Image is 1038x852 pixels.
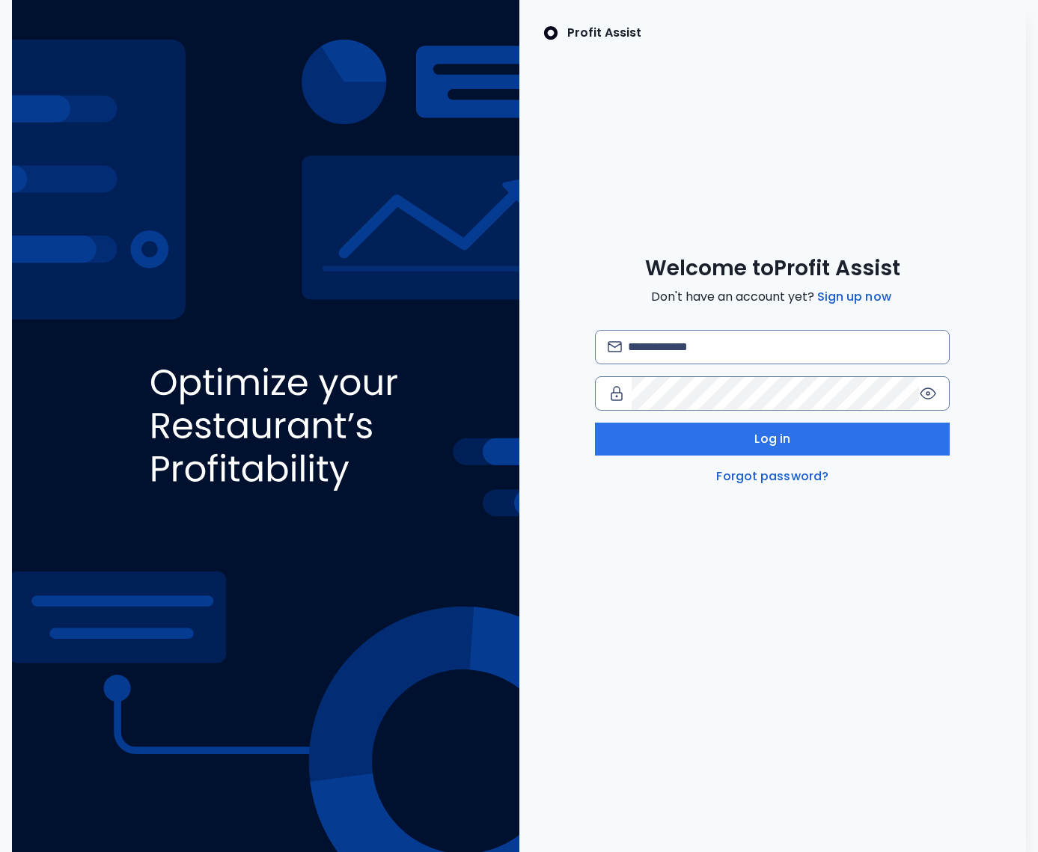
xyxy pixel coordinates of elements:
a: Forgot password? [713,468,831,485]
span: Welcome to Profit Assist [645,255,900,282]
p: Profit Assist [567,24,641,42]
img: SpotOn Logo [543,24,558,42]
button: Log in [595,423,950,456]
a: Sign up now [814,288,894,306]
span: Log in [754,430,790,448]
span: Don't have an account yet? [651,288,894,306]
img: email [608,341,622,352]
